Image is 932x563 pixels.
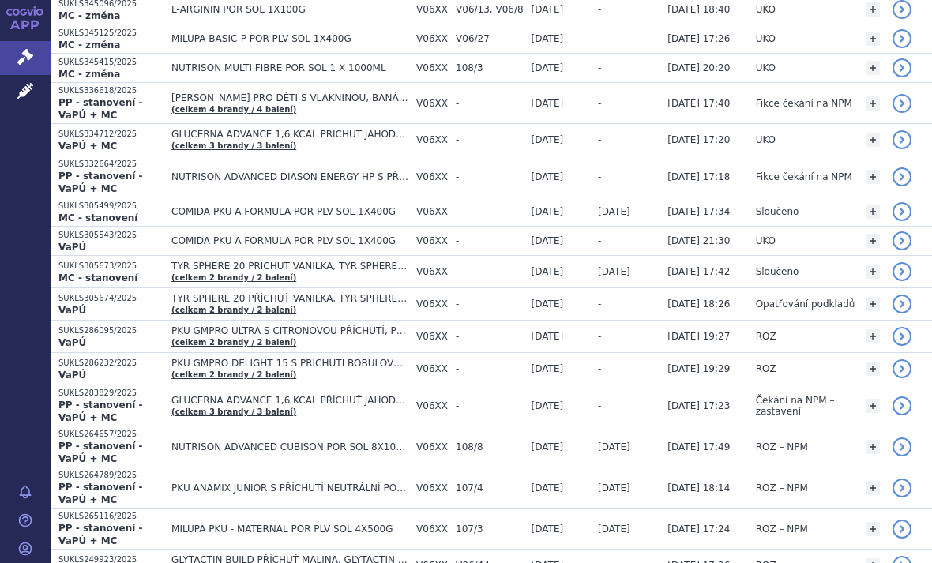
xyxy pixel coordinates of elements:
[866,234,880,248] a: +
[598,235,601,246] span: -
[866,133,880,147] a: +
[598,331,601,342] span: -
[866,481,880,495] a: +
[893,520,911,539] a: detail
[58,293,163,304] p: SUKLS305674/2025
[756,4,776,15] span: UKO
[456,134,524,145] span: -
[598,4,601,15] span: -
[171,358,408,369] span: PKU GMPRO DELIGHT 15 S PŘÍCHUTÍ BOBULOVÉHO OVOCE, PKU GMPRO DELIGHT 15 S PŘÍCHUTÍ TROPICKÉHO OVOCE
[667,98,730,109] span: [DATE] 17:40
[756,331,776,342] span: ROZ
[598,400,601,411] span: -
[58,129,163,140] p: SUKLS334712/2025
[756,33,776,44] span: UKO
[893,29,911,48] a: detail
[58,201,163,212] p: SUKLS305499/2025
[416,266,448,277] span: V06XX
[866,32,880,46] a: +
[58,85,163,96] p: SUKLS336618/2025
[58,230,163,241] p: SUKLS305543/2025
[756,266,799,277] span: Sloučeno
[171,306,296,314] a: (celkem 2 brandy / 2 balení)
[866,205,880,219] a: +
[456,98,524,109] span: -
[416,331,448,342] span: V06XX
[456,266,524,277] span: -
[532,441,564,452] span: [DATE]
[756,298,855,310] span: Opatřování podkladů
[416,298,448,310] span: V06XX
[866,170,880,184] a: +
[667,363,730,374] span: [DATE] 19:29
[171,441,408,452] span: NUTRISON ADVANCED CUBISON POR SOL 8X1000ML
[58,325,163,336] p: SUKLS286095/2025
[532,4,564,15] span: [DATE]
[893,130,911,149] a: detail
[58,337,86,348] strong: VaPÚ
[532,363,564,374] span: [DATE]
[866,297,880,311] a: +
[416,441,448,452] span: V06XX
[598,363,601,374] span: -
[58,10,120,21] strong: MC - změna
[416,235,448,246] span: V06XX
[58,159,163,170] p: SUKLS332664/2025
[893,94,911,113] a: detail
[598,441,630,452] span: [DATE]
[866,440,880,454] a: +
[58,272,137,283] strong: MC - stanovení
[598,134,601,145] span: -
[667,4,730,15] span: [DATE] 18:40
[416,98,448,109] span: V06XX
[532,266,564,277] span: [DATE]
[667,524,730,535] span: [DATE] 17:24
[58,470,163,481] p: SUKLS264789/2025
[893,295,911,313] a: detail
[58,97,142,121] strong: PP - stanovení - VaPÚ + MC
[171,273,296,282] a: (celkem 2 brandy / 2 balení)
[171,293,408,304] span: TYR SPHERE 20 PŘÍCHUŤ VANILKA, TYR SPHERE 20 PŘÍCHUŤ ČERVENÉHO OVOCE
[171,4,408,15] span: L-ARGININ POR SOL 1X100G
[456,4,524,15] span: V06/13, V06/8
[866,96,880,111] a: +
[756,482,808,494] span: ROZ – NPM
[756,441,808,452] span: ROZ – NPM
[866,2,880,17] a: +
[416,4,448,15] span: V06XX
[532,482,564,494] span: [DATE]
[667,134,730,145] span: [DATE] 17:20
[416,482,448,494] span: V06XX
[598,482,630,494] span: [DATE]
[456,33,524,44] span: V06/27
[866,265,880,279] a: +
[58,171,142,194] strong: PP - stanovení - VaPÚ + MC
[58,523,142,546] strong: PP - stanovení - VaPÚ + MC
[598,33,601,44] span: -
[58,388,163,399] p: SUKLS283829/2025
[58,482,142,505] strong: PP - stanovení - VaPÚ + MC
[58,69,120,80] strong: MC - změna
[456,482,524,494] span: 107/4
[171,338,296,347] a: (celkem 2 brandy / 2 balení)
[598,62,601,73] span: -
[456,235,524,246] span: -
[456,206,524,217] span: -
[667,33,730,44] span: [DATE] 17:26
[532,134,564,145] span: [DATE]
[456,298,524,310] span: -
[58,39,120,51] strong: MC - změna
[667,298,730,310] span: [DATE] 18:26
[667,400,730,411] span: [DATE] 17:23
[171,524,408,535] span: MILUPA PKU - MATERNAL POR PLV SOL 4X500G
[456,331,524,342] span: -
[171,395,408,406] span: GLUCERNA ADVANCE 1,6 KCAL PŘÍCHUŤ JAHODOVÁ, GLUCERNA ADVANCE 1,6 KCAL PŘÍCHUŤ KÁVOVÁ, GLUCERNA AD...
[171,33,408,44] span: MILUPA BASIC-P POR PLV SOL 1X400G
[532,235,564,246] span: [DATE]
[756,206,799,217] span: Sloučeno
[598,298,601,310] span: -
[667,482,730,494] span: [DATE] 18:14
[893,231,911,250] a: detail
[598,206,630,217] span: [DATE]
[756,134,776,145] span: UKO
